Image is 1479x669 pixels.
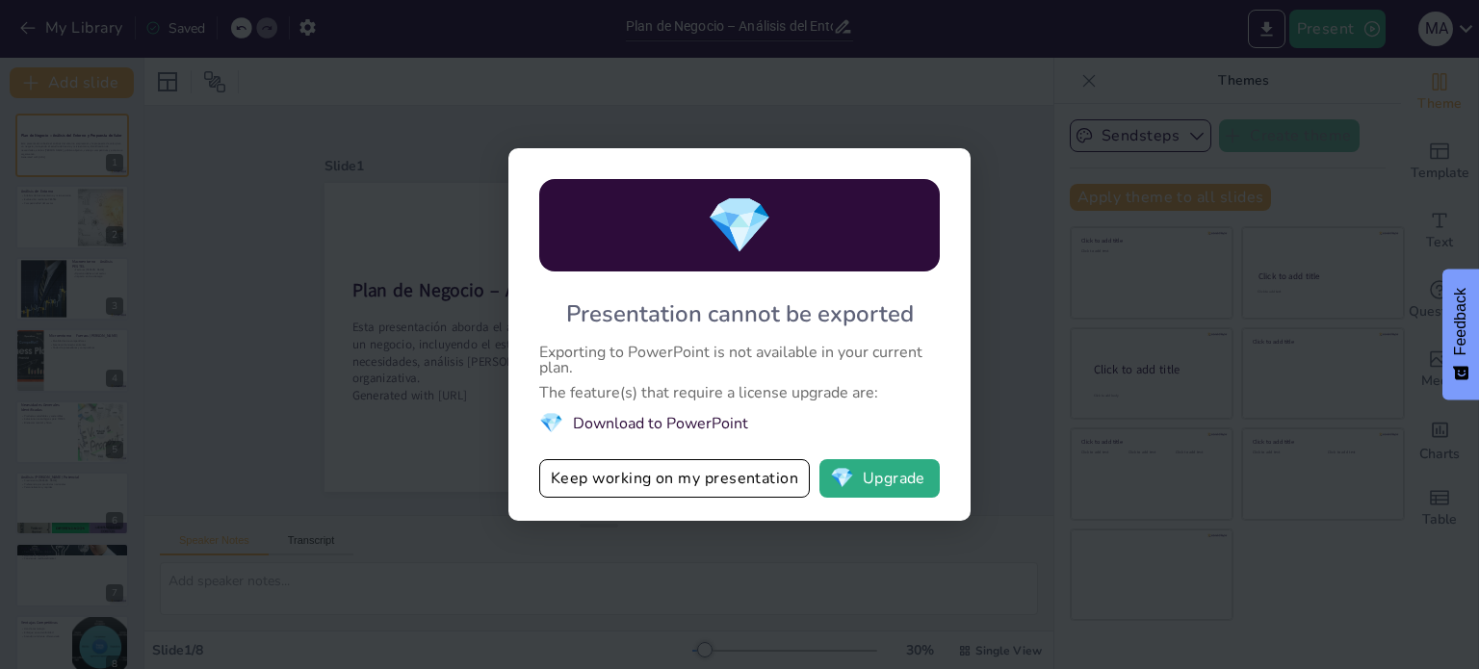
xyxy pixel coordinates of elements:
[539,410,940,436] li: Download to PowerPoint
[830,469,854,488] span: diamond
[1442,269,1479,399] button: Feedback - Show survey
[819,459,940,498] button: diamondUpgrade
[539,385,940,400] div: The feature(s) that require a license upgrade are:
[539,410,563,436] span: diamond
[706,189,773,263] span: diamond
[539,345,940,375] div: Exporting to PowerPoint is not available in your current plan.
[566,298,914,329] div: Presentation cannot be exported
[539,459,810,498] button: Keep working on my presentation
[1452,288,1469,355] span: Feedback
